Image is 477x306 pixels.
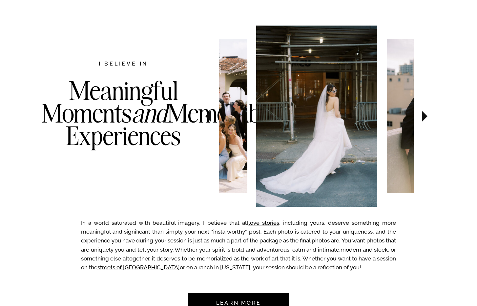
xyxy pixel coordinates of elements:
i: and [132,97,167,129]
p: In a world saturated with beautiful imagery, I believe that all , including yours, deserve someth... [81,219,396,275]
a: streets of [GEOGRAPHIC_DATA] [97,264,180,271]
a: modern and sleek [341,246,388,253]
h2: I believe in [64,60,183,69]
a: love stories [248,220,279,226]
h3: Meaningful Moments Memorable Experiences [41,79,205,174]
img: Wedding party cheering for the bride and groom [144,39,247,193]
img: Bride in New York City with her dress train trailing behind her [256,26,377,207]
